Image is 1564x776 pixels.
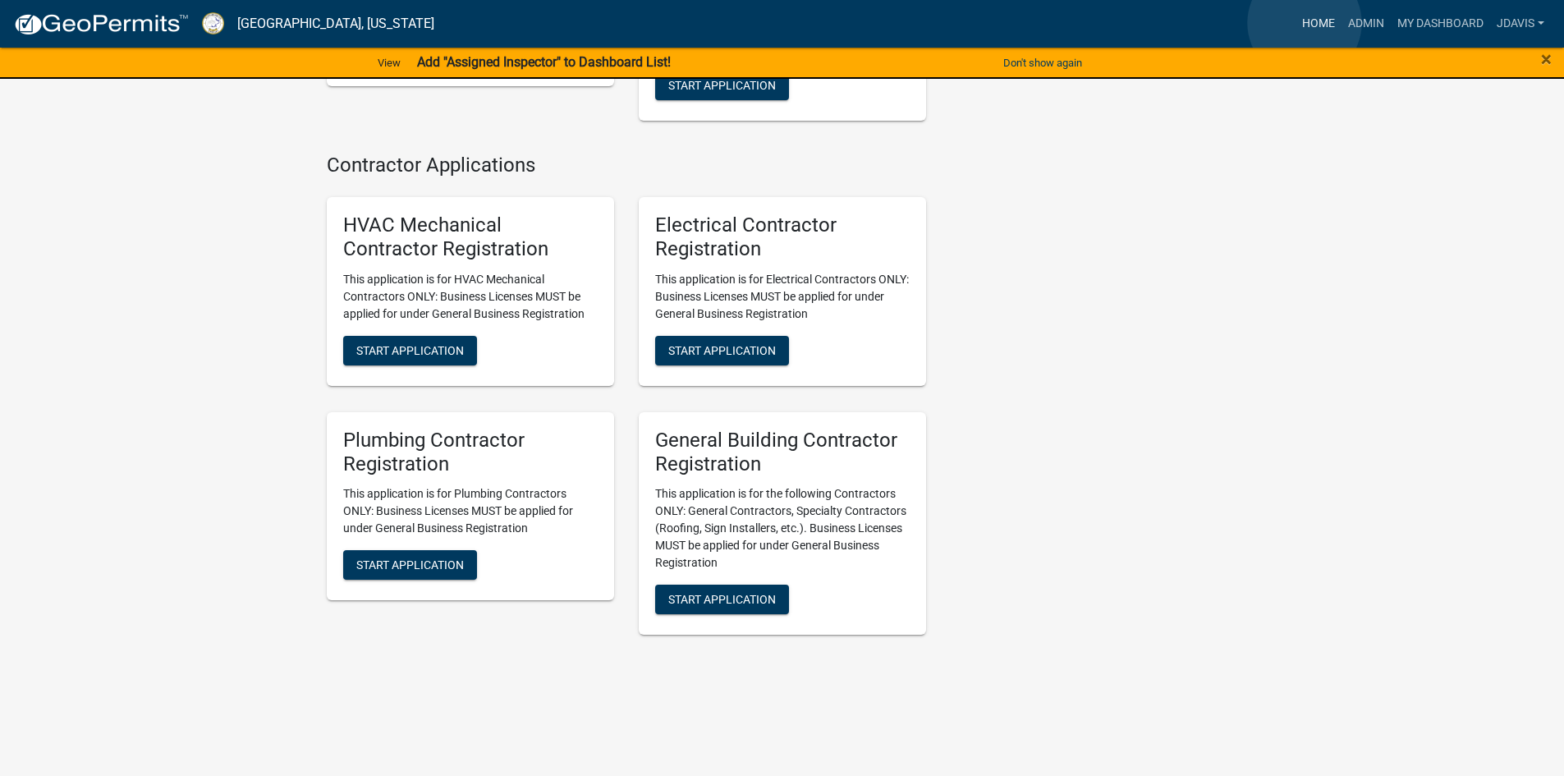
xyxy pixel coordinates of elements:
[1296,8,1342,39] a: Home
[343,485,598,537] p: This application is for Plumbing Contractors ONLY: Business Licenses MUST be applied for under Ge...
[668,593,776,606] span: Start Application
[997,49,1089,76] button: Don't show again
[343,214,598,261] h5: HVAC Mechanical Contractor Registration
[1490,8,1551,39] a: jdavis
[655,214,910,261] h5: Electrical Contractor Registration
[417,54,671,70] strong: Add "Assigned Inspector" to Dashboard List!
[1541,49,1552,69] button: Close
[655,485,910,572] p: This application is for the following Contractors ONLY: General Contractors, Specialty Contractor...
[327,154,926,648] wm-workflow-list-section: Contractor Applications
[655,336,789,365] button: Start Application
[237,10,434,38] a: [GEOGRAPHIC_DATA], [US_STATE]
[343,336,477,365] button: Start Application
[356,558,464,572] span: Start Application
[1342,8,1391,39] a: Admin
[655,71,789,100] button: Start Application
[1541,48,1552,71] span: ×
[655,429,910,476] h5: General Building Contractor Registration
[655,271,910,323] p: This application is for Electrical Contractors ONLY: Business Licenses MUST be applied for under ...
[1391,8,1490,39] a: My Dashboard
[668,343,776,356] span: Start Application
[202,12,224,34] img: Putnam County, Georgia
[655,585,789,614] button: Start Application
[343,550,477,580] button: Start Application
[371,49,407,76] a: View
[343,271,598,323] p: This application is for HVAC Mechanical Contractors ONLY: Business Licenses MUST be applied for u...
[668,79,776,92] span: Start Application
[327,154,926,177] h4: Contractor Applications
[356,343,464,356] span: Start Application
[343,429,598,476] h5: Plumbing Contractor Registration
